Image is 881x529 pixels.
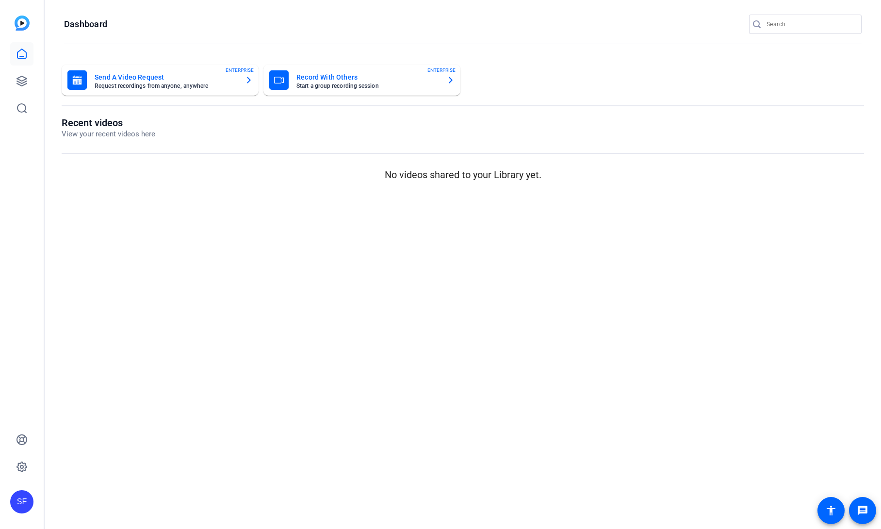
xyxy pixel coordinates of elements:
button: Send A Video RequestRequest recordings from anyone, anywhereENTERPRISE [62,65,259,96]
mat-card-subtitle: Start a group recording session [296,83,439,89]
input: Search [767,18,854,30]
button: Record With OthersStart a group recording sessionENTERPRISE [263,65,460,96]
h1: Recent videos [62,117,155,129]
mat-icon: message [857,505,868,516]
span: ENTERPRISE [427,66,456,74]
mat-card-title: Send A Video Request [95,71,237,83]
mat-card-title: Record With Others [296,71,439,83]
span: ENTERPRISE [226,66,254,74]
p: View your recent videos here [62,129,155,140]
h1: Dashboard [64,18,107,30]
img: blue-gradient.svg [15,16,30,31]
div: SF [10,490,33,513]
p: No videos shared to your Library yet. [62,167,864,182]
mat-icon: accessibility [825,505,837,516]
mat-card-subtitle: Request recordings from anyone, anywhere [95,83,237,89]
